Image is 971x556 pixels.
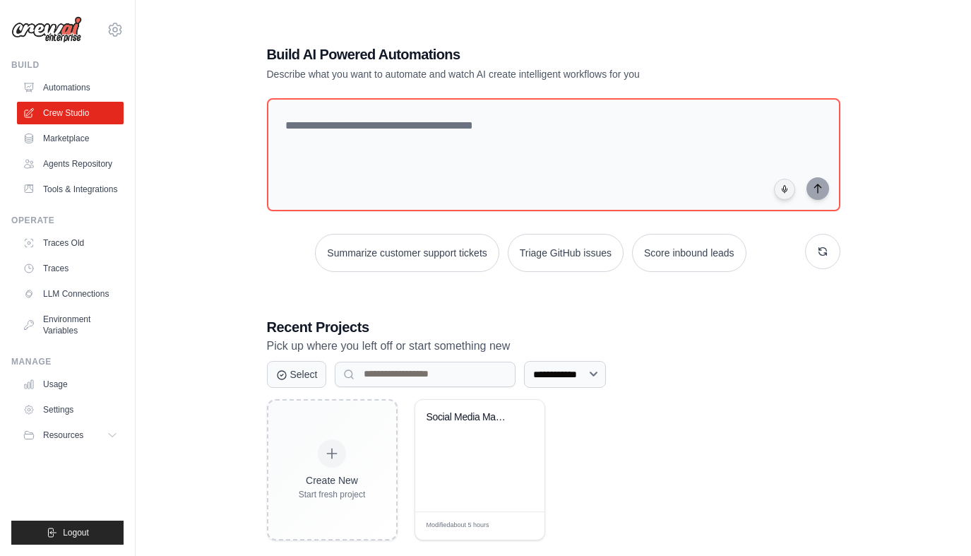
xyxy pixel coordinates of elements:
[299,473,366,487] div: Create New
[805,234,840,269] button: Get new suggestions
[17,283,124,305] a: LLM Connections
[315,234,499,272] button: Summarize customer support tickets
[267,67,741,81] p: Describe what you want to automate and watch AI create intelligent workflows for you
[11,356,124,367] div: Manage
[427,521,489,531] span: Modified about 5 hours
[17,308,124,342] a: Environment Variables
[267,361,327,388] button: Select
[267,337,840,355] p: Pick up where you left off or start something new
[17,373,124,396] a: Usage
[774,179,795,200] button: Click to speak your automation idea
[267,317,840,337] h3: Recent Projects
[17,398,124,421] a: Settings
[632,234,746,272] button: Score inbound leads
[11,521,124,545] button: Logout
[17,232,124,254] a: Traces Old
[900,488,971,556] iframe: Chat Widget
[511,521,523,531] span: Edit
[508,234,624,272] button: Triage GitHub issues
[267,45,741,64] h1: Build AI Powered Automations
[17,424,124,446] button: Resources
[17,257,124,280] a: Traces
[299,489,366,500] div: Start fresh project
[17,178,124,201] a: Tools & Integrations
[17,76,124,99] a: Automations
[63,527,89,538] span: Logout
[43,430,83,441] span: Resources
[11,59,124,71] div: Build
[17,102,124,124] a: Crew Studio
[11,16,82,43] img: Logo
[427,411,512,424] div: Social Media Management Automation
[17,153,124,175] a: Agents Repository
[17,127,124,150] a: Marketplace
[11,215,124,226] div: Operate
